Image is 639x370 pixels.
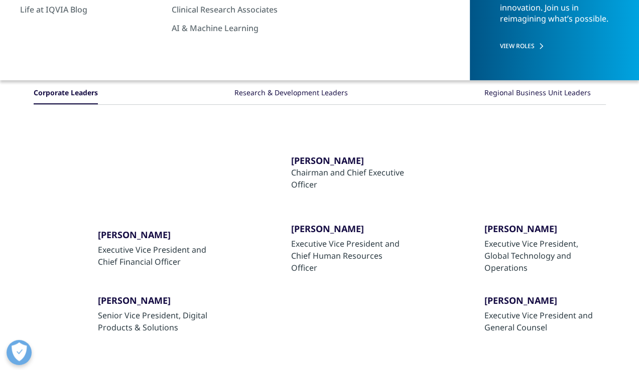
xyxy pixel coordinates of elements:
[484,83,591,104] button: Regional Business Unit Leaders
[484,223,601,235] div: [PERSON_NAME]
[34,83,98,104] button: Corporate Leaders
[98,294,214,306] div: [PERSON_NAME]
[484,309,601,333] div: Executive Vice President and General Counsel
[98,229,214,241] div: [PERSON_NAME]
[484,223,601,238] a: [PERSON_NAME]
[7,340,32,365] button: Open Preferences
[234,83,348,104] button: Research & Development Leaders
[98,229,214,244] a: [PERSON_NAME]
[172,23,313,34] a: AI & Machine Learning
[98,309,214,333] div: Senior Vice President, Digital Products & Solutions
[291,166,408,191] div: Chairman and Chief Executive Officer
[291,154,408,166] a: [PERSON_NAME]
[291,223,408,238] a: [PERSON_NAME]
[291,238,408,274] div: Executive Vice President and Chief Human Resources Officer
[484,238,601,274] div: Executive Vice President, Global Technology and Operations
[500,42,610,50] a: VIEW ROLES
[20,4,162,15] a: Life at IQVIA Blog
[291,223,408,235] div: [PERSON_NAME]
[98,294,214,309] a: [PERSON_NAME]
[98,244,214,268] div: Executive Vice President and Chief Financial Officer
[484,294,601,309] a: [PERSON_NAME]
[172,4,313,15] a: Clinical Research Associates
[484,294,601,306] div: [PERSON_NAME]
